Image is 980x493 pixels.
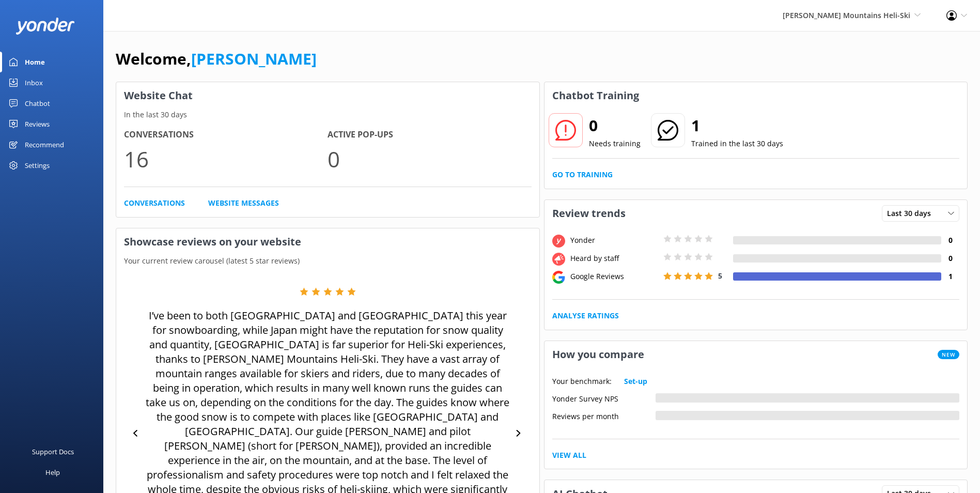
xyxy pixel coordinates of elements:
h4: Conversations [124,128,328,142]
span: [PERSON_NAME] Mountains Heli-Ski [783,10,910,20]
p: Your benchmark: [552,376,612,387]
h3: Review trends [545,200,633,227]
h4: Active Pop-ups [328,128,531,142]
a: Set-up [624,376,647,387]
span: 5 [718,271,722,281]
span: Last 30 days [887,208,937,219]
div: Support Docs [32,441,74,462]
h3: How you compare [545,341,652,368]
a: [PERSON_NAME] [191,48,317,69]
div: Yonder [568,235,661,246]
span: New [938,350,959,359]
a: Conversations [124,197,185,209]
p: Your current review carousel (latest 5 star reviews) [116,255,539,267]
h1: Welcome, [116,47,317,71]
h2: 1 [691,113,783,138]
h2: 0 [589,113,641,138]
h4: 1 [941,271,959,282]
div: Reviews [25,114,50,134]
a: View All [552,450,586,461]
div: Heard by staff [568,253,661,264]
div: Chatbot [25,93,50,114]
a: Website Messages [208,197,279,209]
p: 16 [124,142,328,176]
div: Settings [25,155,50,176]
h4: 0 [941,253,959,264]
div: Inbox [25,72,43,93]
p: Needs training [589,138,641,149]
h3: Chatbot Training [545,82,647,109]
div: Yonder Survey NPS [552,393,656,403]
h4: 0 [941,235,959,246]
img: yonder-white-logo.png [15,18,75,35]
div: Reviews per month [552,411,656,420]
a: Analyse Ratings [552,310,619,321]
p: 0 [328,142,531,176]
a: Go to Training [552,169,613,180]
p: Trained in the last 30 days [691,138,783,149]
div: Google Reviews [568,271,661,282]
div: Home [25,52,45,72]
p: In the last 30 days [116,109,539,120]
h3: Website Chat [116,82,539,109]
div: Help [45,462,60,483]
h3: Showcase reviews on your website [116,228,539,255]
div: Recommend [25,134,64,155]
